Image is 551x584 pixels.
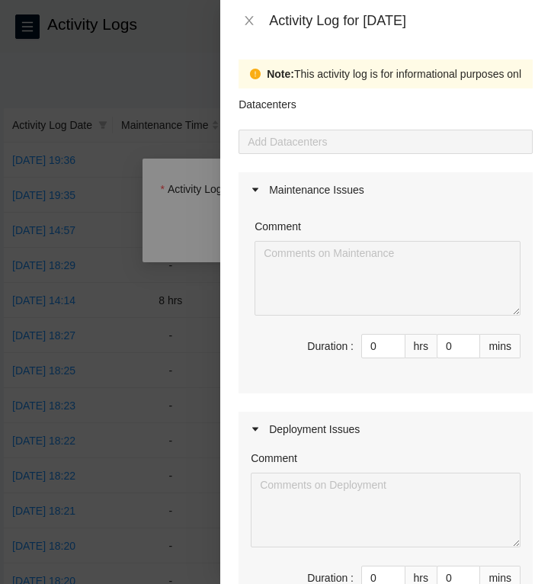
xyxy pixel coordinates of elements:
[239,14,260,28] button: Close
[267,66,294,82] strong: Note:
[480,334,521,358] div: mins
[239,412,533,447] div: Deployment Issues
[243,14,255,27] span: close
[255,218,301,235] label: Comment
[250,69,261,79] span: exclamation-circle
[269,12,533,29] div: Activity Log for [DATE]
[255,241,521,316] textarea: Comment
[239,172,533,207] div: Maintenance Issues
[405,334,437,358] div: hrs
[251,185,260,194] span: caret-right
[239,88,296,113] p: Datacenters
[251,450,297,467] label: Comment
[307,338,354,355] div: Duration :
[251,473,521,547] textarea: Comment
[251,425,260,434] span: caret-right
